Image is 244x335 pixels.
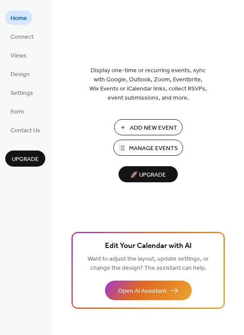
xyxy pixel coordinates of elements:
[114,119,183,135] button: Add New Event
[124,169,173,181] span: 🚀 Upgrade
[119,166,178,182] button: 🚀 Upgrade
[5,104,29,118] a: Form
[88,253,209,274] span: Want to adjust the layout, update settings, or change the design? The assistant can help.
[113,140,183,156] button: Manage Events
[5,48,32,62] a: Views
[10,51,27,60] span: Views
[5,85,38,100] a: Settings
[5,67,35,81] a: Design
[10,89,33,98] span: Settings
[5,123,45,137] a: Contact Us
[129,144,178,153] span: Manage Events
[130,124,177,133] span: Add New Event
[10,70,30,79] span: Design
[10,107,24,117] span: Form
[10,33,34,42] span: Connect
[89,66,207,103] span: Display one-time or recurring events, sync with Google, Outlook, Zoom, Eventbrite, Wix Events or ...
[105,281,192,300] button: Open AI Assistant
[5,151,45,167] button: Upgrade
[5,10,32,25] a: Home
[12,155,39,164] span: Upgrade
[5,29,39,44] a: Connect
[105,240,192,252] span: Edit Your Calendar with AI
[10,126,40,135] span: Contact Us
[118,287,166,296] span: Open AI Assistant
[10,14,27,23] span: Home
